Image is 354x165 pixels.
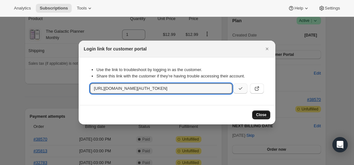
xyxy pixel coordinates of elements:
[256,112,266,117] span: Close
[332,137,348,152] div: Open Intercom Messenger
[263,44,272,53] button: Close
[284,4,313,13] button: Help
[96,73,264,79] li: Share this link with the customer if they’re having trouble accessing their account.
[96,67,264,73] li: Use the link to troubleshoot by logging in as the customer.
[294,6,303,11] span: Help
[36,4,72,13] button: Subscriptions
[77,6,87,11] span: Tools
[252,110,270,119] button: Close
[325,6,340,11] span: Settings
[73,4,97,13] button: Tools
[10,4,35,13] button: Analytics
[40,6,68,11] span: Subscriptions
[315,4,344,13] button: Settings
[84,46,147,52] h2: Login link for customer portal
[14,6,31,11] span: Analytics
